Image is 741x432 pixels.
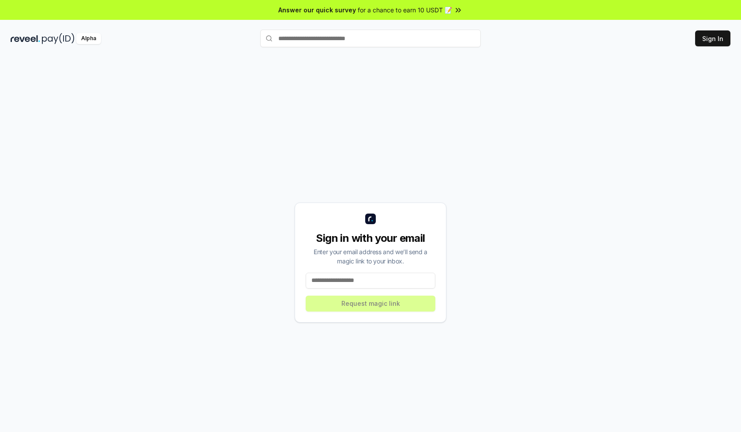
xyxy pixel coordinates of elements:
[358,5,452,15] span: for a chance to earn 10 USDT 📝
[42,33,75,44] img: pay_id
[278,5,356,15] span: Answer our quick survey
[76,33,101,44] div: Alpha
[695,30,730,46] button: Sign In
[306,247,435,266] div: Enter your email address and we’ll send a magic link to your inbox.
[365,214,376,224] img: logo_small
[11,33,40,44] img: reveel_dark
[306,231,435,245] div: Sign in with your email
